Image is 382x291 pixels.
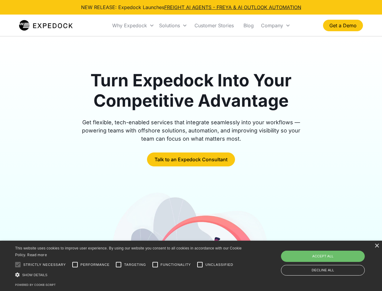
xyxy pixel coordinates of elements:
[157,15,190,36] div: Solutions
[15,246,242,257] span: This website uses cookies to improve user experience. By using our website you consent to all coo...
[124,262,146,267] span: Targeting
[81,4,301,11] div: NEW RELEASE: Expedock Launches
[239,15,259,36] a: Blog
[75,118,307,143] div: Get flexible, tech-enabled services that integrate seamlessly into your workflows — powering team...
[75,70,307,111] h1: Turn Expedock Into Your Competitive Advantage
[259,15,293,36] div: Company
[147,152,235,166] a: Talk to an Expedock Consultant
[161,262,191,267] span: Functionality
[261,22,283,28] div: Company
[80,262,110,267] span: Performance
[112,22,147,28] div: Why Expedock
[19,19,73,32] a: home
[15,283,56,286] a: Powered by cookie-script
[164,4,301,10] a: FREIGHT AI AGENTS - FREYA & AI OUTLOOK AUTOMATION
[27,253,47,257] a: Read more
[23,262,66,267] span: Strictly necessary
[281,226,382,291] iframe: Chat Widget
[190,15,239,36] a: Customer Stories
[19,19,73,32] img: Expedock Logo
[205,262,233,267] span: Unclassified
[323,20,363,31] a: Get a Demo
[22,273,47,277] span: Show details
[159,22,180,28] div: Solutions
[110,15,157,36] div: Why Expedock
[15,272,244,278] div: Show details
